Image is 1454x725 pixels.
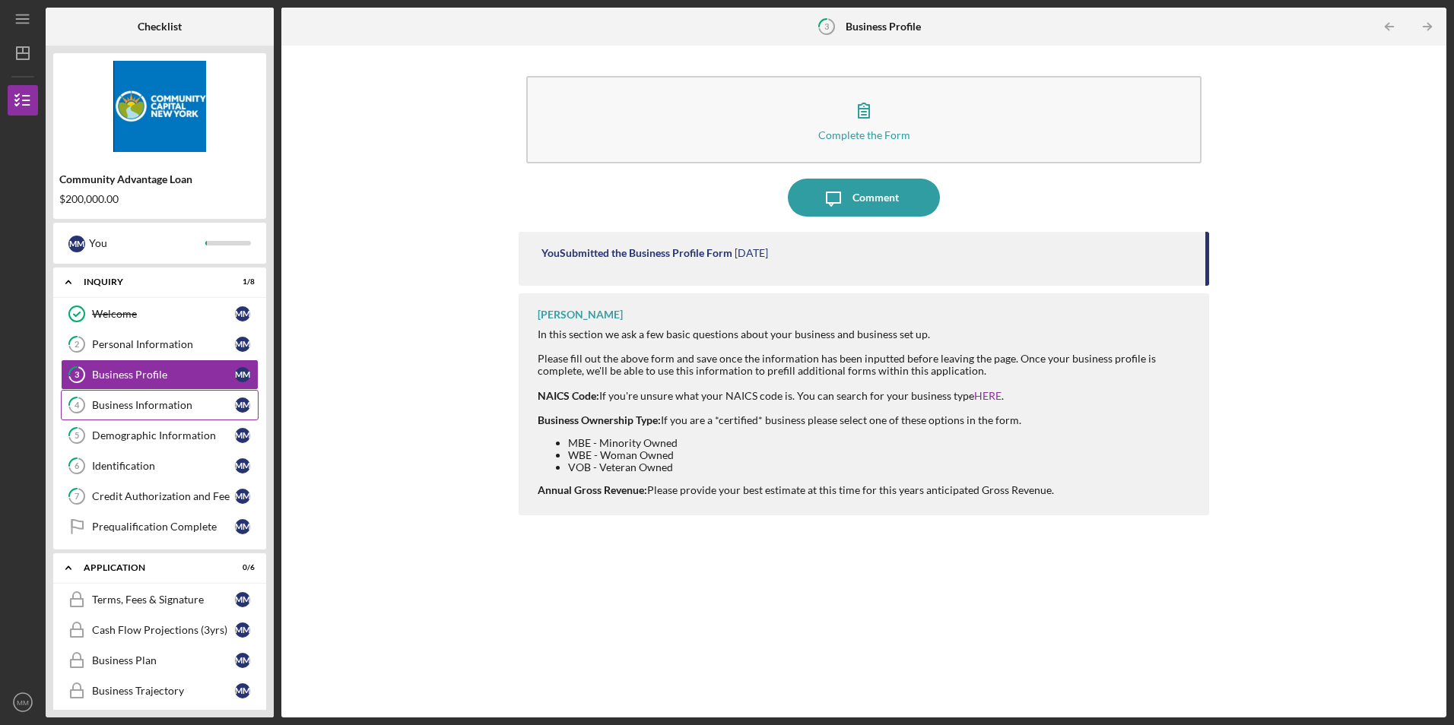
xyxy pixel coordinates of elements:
div: $200,000.00 [59,193,260,205]
strong: NAICS Code: [538,389,599,402]
button: MM [8,687,38,717]
b: Checklist [138,21,182,33]
button: Complete the Form [526,76,1201,163]
div: Identification [92,460,235,472]
a: Terms, Fees & SignatureMM [61,584,259,615]
a: 4Business InformationMM [61,390,259,420]
div: M M [235,337,250,352]
div: Business Trajectory [92,685,235,697]
div: Welcome [92,308,235,320]
text: MM [17,698,29,707]
div: M M [68,236,85,252]
li: WBE - Woman Owned [568,449,1193,461]
a: Prequalification CompleteMM [61,511,259,542]
div: [PERSON_NAME] [538,309,623,321]
div: Business Profile [92,369,235,381]
time: 2025-10-10 14:34 [735,247,768,259]
div: M M [235,367,250,382]
tspan: 6 [75,461,80,471]
div: M M [235,428,250,443]
div: You [89,230,205,256]
div: M M [235,306,250,321]
tspan: 2 [75,340,79,350]
li: VOB - Veteran Owned [568,461,1193,473]
tspan: 3 [824,21,829,31]
div: Personal Information [92,338,235,350]
div: Application [84,563,217,572]
li: MBE - Minority Owned [568,437,1193,449]
a: Business PlanMM [61,645,259,676]
div: M M [235,683,250,698]
div: M M [235,458,250,473]
div: M M [235,489,250,504]
strong: Annual Gross Revenue: [538,483,647,496]
div: Demographic Information [92,429,235,442]
button: Comment [788,179,940,217]
div: Community Advantage Loan [59,173,260,185]
div: M M [235,653,250,668]
div: Business Plan [92,654,235,666]
a: WelcomeMM [61,299,259,329]
a: Cash Flow Projections (3yrs)MM [61,615,259,645]
a: 2Personal InformationMM [61,329,259,359]
a: 6IdentificationMM [61,451,259,481]
div: Cash Flow Projections (3yrs) [92,624,235,636]
div: Comment [852,179,899,217]
div: Credit Authorization and Fee [92,490,235,502]
div: M M [235,622,250,638]
div: In this section we ask a few basic questions about your business and business set up. Please fill... [538,328,1193,496]
div: M M [235,592,250,607]
div: Terms, Fees & Signature [92,594,235,606]
strong: Business Ownership Type: [538,413,661,426]
div: Business Information [92,399,235,411]
b: Business Profile [846,21,921,33]
a: 7Credit Authorization and FeeMM [61,481,259,511]
a: 5Demographic InformationMM [61,420,259,451]
div: Complete the Form [818,129,910,141]
div: M M [235,519,250,534]
tspan: 3 [75,370,79,380]
div: 1 / 8 [227,277,255,287]
a: HERE [974,389,1002,402]
a: 3Business ProfileMM [61,359,259,390]
a: Business TrajectoryMM [61,676,259,706]
div: M M [235,397,250,413]
div: Inquiry [84,277,217,287]
div: Prequalification Complete [92,521,235,533]
div: 0 / 6 [227,563,255,572]
img: Product logo [53,61,266,152]
tspan: 4 [75,400,80,410]
div: You Submitted the Business Profile Form [541,247,732,259]
tspan: 7 [75,492,80,502]
tspan: 5 [75,431,79,441]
